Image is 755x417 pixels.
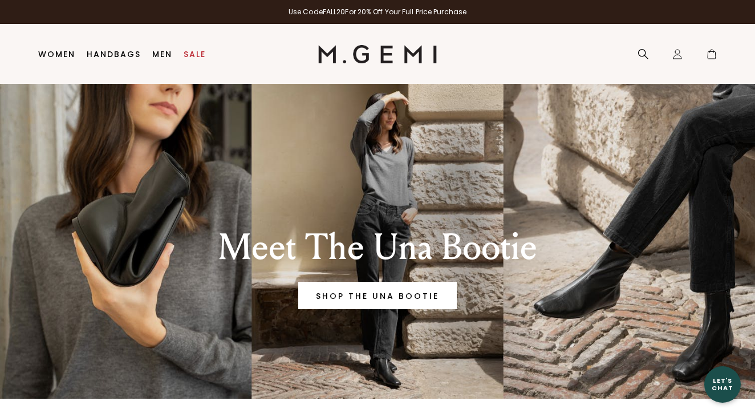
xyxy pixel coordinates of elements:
[166,227,589,268] div: Meet The Una Bootie
[704,377,741,391] div: Let's Chat
[38,50,75,59] a: Women
[184,50,206,59] a: Sale
[323,7,346,17] strong: FALL20
[298,282,457,309] a: Banner primary button
[87,50,141,59] a: Handbags
[318,45,437,63] img: M.Gemi
[152,50,172,59] a: Men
